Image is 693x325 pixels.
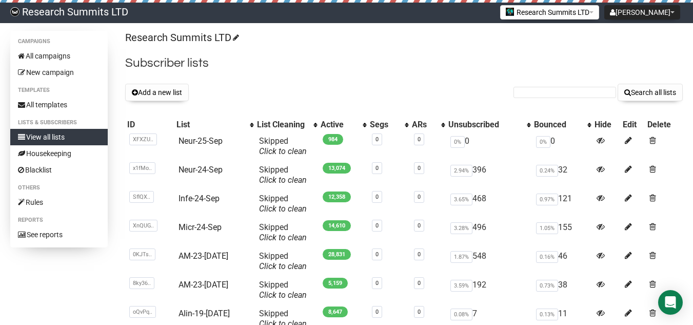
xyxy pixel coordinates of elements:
[259,261,307,271] a: Click to clean
[534,120,582,130] div: Bounced
[412,120,437,130] div: ARs
[418,165,421,171] a: 0
[127,120,172,130] div: ID
[506,8,514,16] img: 2.jpg
[10,226,108,243] a: See reports
[621,118,645,132] th: Edit: No sort applied, sorting is disabled
[179,165,223,175] a: Neur-24-Sep
[179,251,228,261] a: AM-23-[DATE]
[174,118,255,132] th: List: No sort applied, activate to apply an ascending sort
[450,222,472,234] span: 3.28%
[125,84,189,101] button: Add a new list
[323,249,351,260] span: 28,831
[259,251,307,271] span: Skipped
[176,120,245,130] div: List
[446,189,532,218] td: 468
[618,84,683,101] button: Search all lists
[125,118,174,132] th: ID: No sort applied, sorting is disabled
[319,118,368,132] th: Active: No sort applied, activate to apply an ascending sort
[446,118,532,132] th: Unsubscribed: No sort applied, activate to apply an ascending sort
[10,145,108,162] a: Housekeeping
[410,118,447,132] th: ARs: No sort applied, activate to apply an ascending sort
[259,222,307,242] span: Skipped
[500,5,599,20] button: Research Summits LTD
[375,251,379,258] a: 0
[532,189,592,218] td: 121
[10,117,108,129] li: Lists & subscribers
[532,118,592,132] th: Bounced: No sort applied, activate to apply an ascending sort
[658,290,683,315] div: Open Intercom Messenger
[129,133,157,145] span: XFXZU..
[10,214,108,226] li: Reports
[450,136,465,148] span: 0%
[450,194,472,205] span: 3.65%
[10,7,19,16] img: bccbfd5974049ef095ce3c15df0eef5a
[129,191,154,203] span: SflQX..
[259,165,307,185] span: Skipped
[10,97,108,113] a: All templates
[623,120,643,130] div: Edit
[179,136,223,146] a: Neur-25-Sep
[532,247,592,276] td: 46
[129,277,154,289] span: 8ky36..
[129,220,157,232] span: XnQUG..
[129,248,155,260] span: 0KJTs..
[446,247,532,276] td: 548
[129,162,155,174] span: x1fMo..
[323,278,348,289] span: 5,159
[179,280,228,290] a: AM-23-[DATE]
[255,118,319,132] th: List Cleaning: No sort applied, activate to apply an ascending sort
[179,222,222,232] a: Micr-24-Sep
[532,276,592,304] td: 38
[259,290,307,300] a: Click to clean
[10,35,108,48] li: Campaigns
[450,251,472,263] span: 1.87%
[370,120,399,130] div: Segs
[446,276,532,304] td: 192
[259,146,307,156] a: Click to clean
[125,54,683,72] h2: Subscriber lists
[323,192,351,202] span: 12,358
[418,194,421,200] a: 0
[532,132,592,161] td: 0
[179,194,220,203] a: Infe-24-Sep
[536,136,550,148] span: 0%
[259,194,307,214] span: Skipped
[375,222,379,229] a: 0
[418,251,421,258] a: 0
[323,307,348,317] span: 8,647
[446,161,532,189] td: 396
[532,218,592,247] td: 155
[418,222,421,229] a: 0
[375,165,379,171] a: 0
[375,194,379,200] a: 0
[592,118,621,132] th: Hide: No sort applied, sorting is disabled
[125,31,237,44] a: Research Summits LTD
[536,194,558,205] span: 0.97%
[536,222,558,234] span: 1.05%
[10,84,108,97] li: Templates
[536,165,558,177] span: 0.24%
[259,233,307,242] a: Click to clean
[10,162,108,178] a: Blacklist
[418,136,421,143] a: 0
[10,129,108,145] a: View all lists
[375,280,379,286] a: 0
[10,182,108,194] li: Others
[446,218,532,247] td: 496
[257,120,308,130] div: List Cleaning
[418,309,421,315] a: 0
[604,5,680,20] button: [PERSON_NAME]
[375,309,379,315] a: 0
[10,194,108,211] a: Rules
[536,309,558,320] span: 0.13%
[323,134,343,145] span: 984
[368,118,409,132] th: Segs: No sort applied, activate to apply an ascending sort
[259,204,307,214] a: Click to clean
[446,132,532,161] td: 0
[647,120,681,130] div: Delete
[595,120,619,130] div: Hide
[321,120,358,130] div: Active
[532,161,592,189] td: 32
[323,163,351,174] span: 13,074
